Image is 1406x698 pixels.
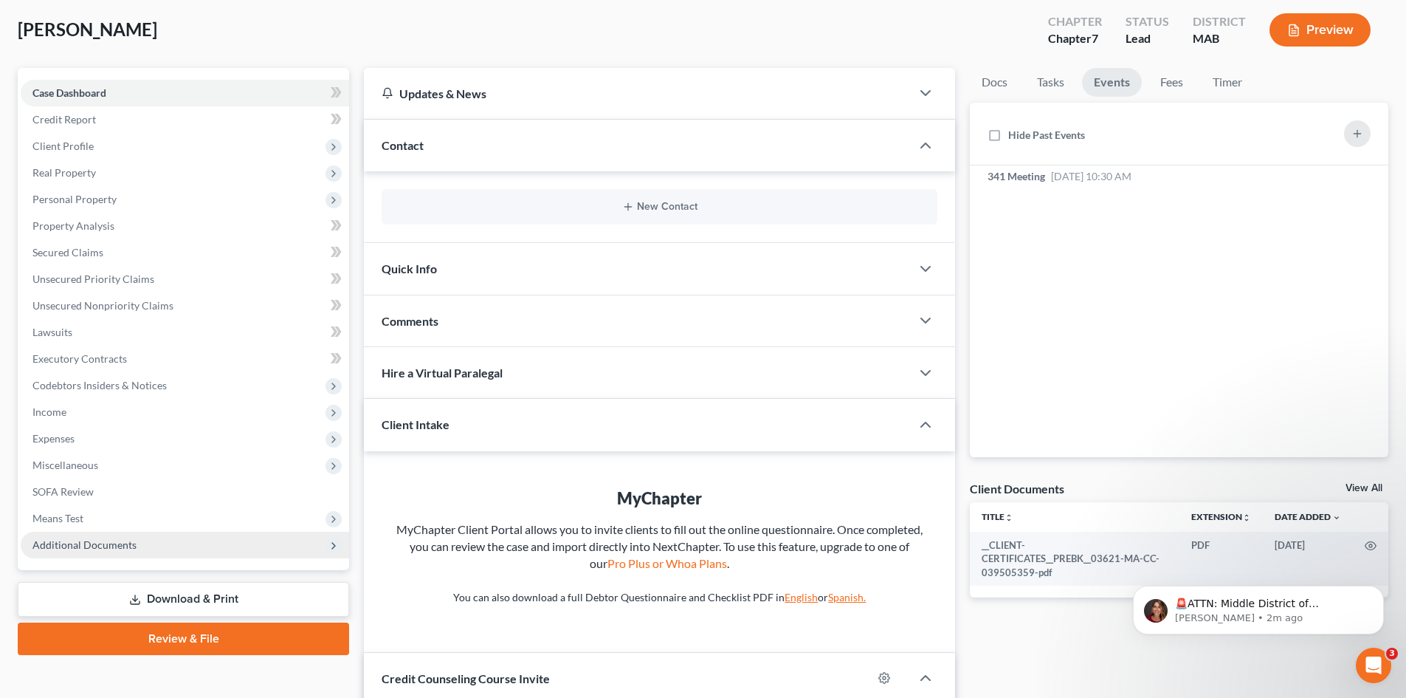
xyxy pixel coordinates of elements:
a: Executory Contracts [21,346,349,372]
span: Personal Property [32,193,117,205]
div: Status [1126,13,1169,30]
a: Titleunfold_more [982,511,1013,522]
span: Expenses [32,432,75,445]
span: Means Test [32,512,83,524]
a: Fees [1148,68,1195,97]
span: 3 [1386,648,1398,660]
a: English [785,591,818,603]
span: Income [32,406,66,418]
span: Client Intake [382,417,449,431]
span: Client Profile [32,140,94,152]
a: Lawsuits [21,319,349,346]
i: expand_more [1332,513,1341,522]
span: Hide Past Events [1008,129,1085,141]
iframe: Intercom notifications message [1111,555,1406,658]
span: Contact [382,138,424,152]
td: __CLIENT-CERTIFICATES__PREBK__03621-MA-CC-039505359-pdf [970,532,1179,586]
div: Chapter [1048,30,1102,47]
a: Unsecured Nonpriority Claims [21,292,349,319]
span: 7 [1092,31,1098,45]
span: Lawsuits [32,326,72,338]
span: Quick Info [382,261,437,276]
a: Date Added expand_more [1275,511,1341,522]
div: District [1193,13,1246,30]
span: Real Property [32,166,96,179]
span: Credit Report [32,113,96,126]
p: You can also download a full Debtor Questionnaire and Checklist PDF in or [393,590,926,605]
i: unfold_more [1242,513,1251,522]
td: PDF [1179,532,1263,586]
a: Docs [970,68,1019,97]
a: Unsecured Priority Claims [21,266,349,292]
span: Codebtors Insiders & Notices [32,379,167,391]
iframe: Intercom live chat [1356,648,1391,683]
a: Pro Plus or Whoa Plans [607,556,727,570]
a: Secured Claims [21,239,349,266]
div: MAB [1193,30,1246,47]
div: Chapter [1048,13,1102,30]
td: [DATE] [1263,532,1353,586]
i: unfold_more [1004,513,1013,522]
a: Credit Report [21,106,349,133]
button: Preview [1269,13,1371,47]
a: SOFA Review [21,479,349,505]
span: Hire a Virtual Paralegal [382,366,503,380]
a: Download & Print [18,582,349,617]
a: Review & File [18,623,349,655]
button: New Contact [393,201,926,213]
a: Events [1082,68,1142,97]
span: [DATE] 10:30 AM [1051,170,1131,182]
span: Case Dashboard [32,86,106,99]
a: Tasks [1025,68,1076,97]
div: MyChapter [393,487,926,510]
span: Executory Contracts [32,352,127,365]
span: Property Analysis [32,219,114,232]
span: Unsecured Nonpriority Claims [32,299,173,312]
span: Unsecured Priority Claims [32,273,154,285]
span: Secured Claims [32,246,103,259]
span: SOFA Review [32,485,94,498]
a: Property Analysis [21,213,349,239]
div: Lead [1126,30,1169,47]
span: Credit Counseling Course Invite [382,671,550,685]
a: Case Dashboard [21,80,349,106]
a: View All [1345,483,1382,493]
a: Timer [1201,68,1254,97]
span: [PERSON_NAME] [18,18,157,40]
a: Extensionunfold_more [1191,511,1251,522]
span: MyChapter Client Portal allows you to invite clients to fill out the online questionnaire. Once c... [396,522,923,570]
span: 341 Meeting [988,170,1045,182]
a: Spanish. [828,591,866,603]
div: Updates & News [382,86,893,101]
span: Comments [382,314,438,328]
span: Miscellaneous [32,459,98,471]
div: Client Documents [970,481,1064,496]
span: Additional Documents [32,538,137,551]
